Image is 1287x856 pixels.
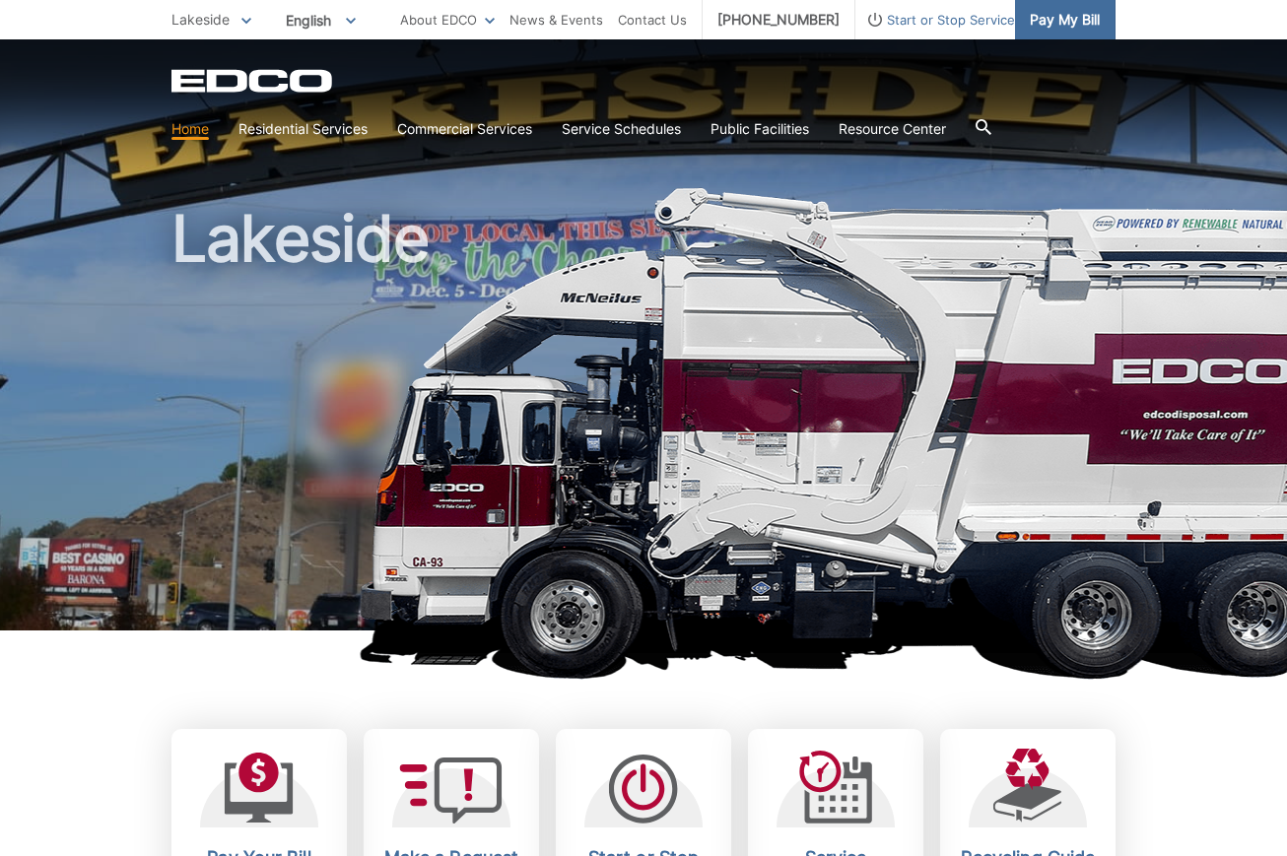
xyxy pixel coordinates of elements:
a: Residential Services [238,118,368,140]
a: News & Events [509,9,603,31]
a: Contact Us [618,9,687,31]
a: Service Schedules [562,118,681,140]
a: EDCD logo. Return to the homepage. [171,69,335,93]
a: Commercial Services [397,118,532,140]
span: English [271,4,371,36]
span: Lakeside [171,11,230,28]
a: About EDCO [400,9,495,31]
a: Public Facilities [711,118,809,140]
a: Home [171,118,209,140]
a: Resource Center [839,118,946,140]
h1: Lakeside [171,207,1116,639]
span: Pay My Bill [1030,9,1100,31]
